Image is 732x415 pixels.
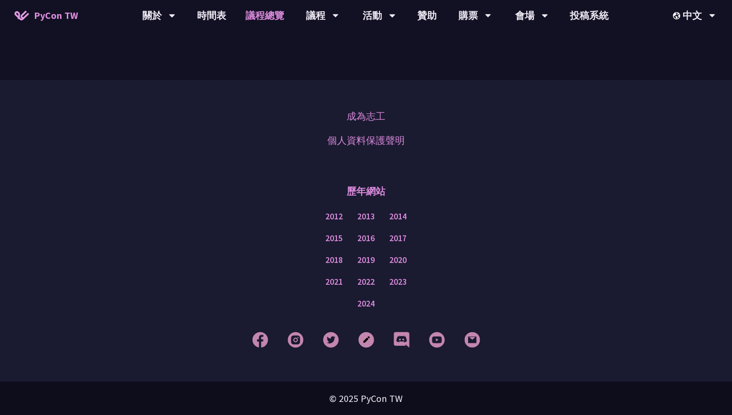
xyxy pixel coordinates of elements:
a: 2013 [357,211,375,223]
a: 2023 [389,276,407,288]
a: 2015 [325,232,343,245]
a: 2014 [389,211,407,223]
a: 2012 [325,211,343,223]
a: 2016 [357,232,375,245]
img: Blog Footer Icon [358,332,374,348]
img: Home icon of PyCon TW 2025 [15,11,29,20]
img: YouTube Footer Icon [429,332,445,348]
a: 2018 [325,254,343,266]
a: 2022 [357,276,375,288]
a: 2024 [357,298,375,310]
a: PyCon TW [5,3,88,28]
img: Discord Footer Icon [394,332,410,348]
a: 2017 [389,232,407,245]
a: 2021 [325,276,343,288]
a: 2019 [357,254,375,266]
img: Locale Icon [673,12,683,19]
a: 個人資料保護聲明 [327,133,405,148]
p: 歷年網站 [347,177,385,206]
img: Facebook Footer Icon [252,332,268,348]
span: PyCon TW [34,8,78,23]
img: Instagram Footer Icon [288,332,304,348]
a: 2020 [389,254,407,266]
img: Email Footer Icon [464,332,480,348]
img: Twitter Footer Icon [323,332,339,348]
a: 成為志工 [347,109,385,123]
